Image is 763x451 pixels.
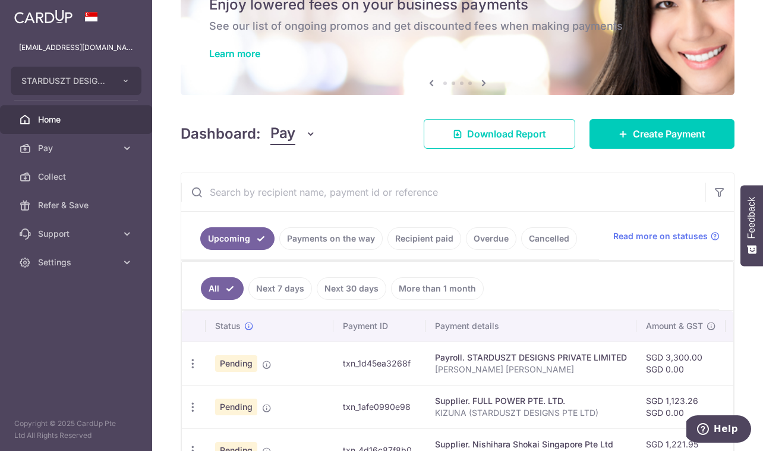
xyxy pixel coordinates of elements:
[215,355,257,372] span: Pending
[646,320,703,332] span: Amount & GST
[613,230,720,242] a: Read more on statuses
[270,123,316,145] button: Pay
[435,352,627,364] div: Payroll. STARDUSZT DESIGNS PRIVATE LIMITED
[425,311,636,342] th: Payment details
[11,67,141,95] button: STARDUSZT DESIGNS PRIVATE LIMITED
[317,277,386,300] a: Next 30 days
[209,48,260,59] a: Learn more
[740,185,763,266] button: Feedback - Show survey
[636,342,726,385] td: SGD 3,300.00 SGD 0.00
[435,439,627,450] div: Supplier. Nishihara Shokai Singapore Pte Ltd
[38,256,116,268] span: Settings
[467,127,546,141] span: Download Report
[38,199,116,211] span: Refer & Save
[38,171,116,183] span: Collect
[387,227,461,250] a: Recipient paid
[333,342,425,385] td: txn_1d45ea3268f
[200,227,275,250] a: Upcoming
[38,114,116,126] span: Home
[21,75,109,87] span: STARDUSZT DESIGNS PRIVATE LIMITED
[435,407,627,419] p: KIZUNA (STARDUSZT DESIGNS PTE LTD)
[270,123,295,145] span: Pay
[14,10,72,24] img: CardUp
[333,311,425,342] th: Payment ID
[521,227,577,250] a: Cancelled
[248,277,312,300] a: Next 7 days
[38,142,116,154] span: Pay
[636,385,726,428] td: SGD 1,123.26 SGD 0.00
[424,119,575,149] a: Download Report
[633,127,705,141] span: Create Payment
[181,123,261,145] h4: Dashboard:
[38,228,116,240] span: Support
[201,277,244,300] a: All
[19,42,133,54] p: [EMAIL_ADDRESS][DOMAIN_NAME]
[215,399,257,415] span: Pending
[333,385,425,428] td: txn_1afe0990e98
[435,364,627,375] p: [PERSON_NAME] [PERSON_NAME]
[279,227,383,250] a: Payments on the way
[209,19,706,33] h6: See our list of ongoing promos and get discounted fees when making payments
[589,119,734,149] a: Create Payment
[613,230,708,242] span: Read more on statuses
[466,227,516,250] a: Overdue
[181,173,705,211] input: Search by recipient name, payment id or reference
[391,277,484,300] a: More than 1 month
[435,395,627,407] div: Supplier. FULL POWER PTE. LTD.
[215,320,241,332] span: Status
[686,415,751,445] iframe: Opens a widget where you can find more information
[746,197,757,239] span: Feedback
